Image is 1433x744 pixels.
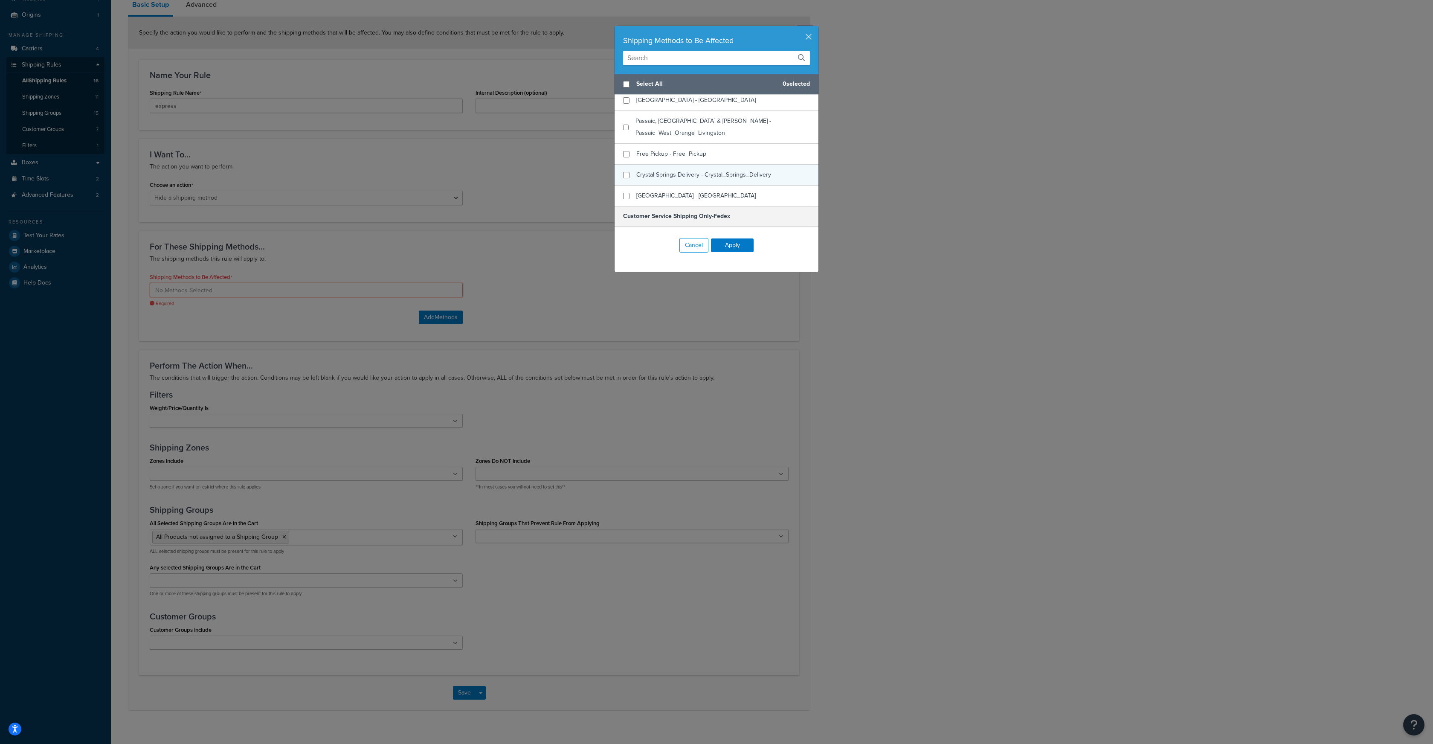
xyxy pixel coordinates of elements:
span: Crystal Springs Delivery - Crystal_Springs_Delivery [636,170,771,179]
span: Passaic, [GEOGRAPHIC_DATA] & [PERSON_NAME] - Passaic_West_Orange_Livingston [635,116,771,137]
button: Apply [711,238,754,252]
h5: Customer Service Shipping Only-Fedex [615,206,818,226]
span: [GEOGRAPHIC_DATA] - [GEOGRAPHIC_DATA] [636,191,756,200]
span: Free Pickup - Free_Pickup [636,149,706,158]
input: Search [623,51,810,65]
div: Shipping Methods to Be Affected [623,35,810,46]
div: 0 selected [615,74,818,95]
button: Cancel [679,238,708,253]
span: Select All [636,78,776,90]
span: [GEOGRAPHIC_DATA] - [GEOGRAPHIC_DATA] [636,96,756,105]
